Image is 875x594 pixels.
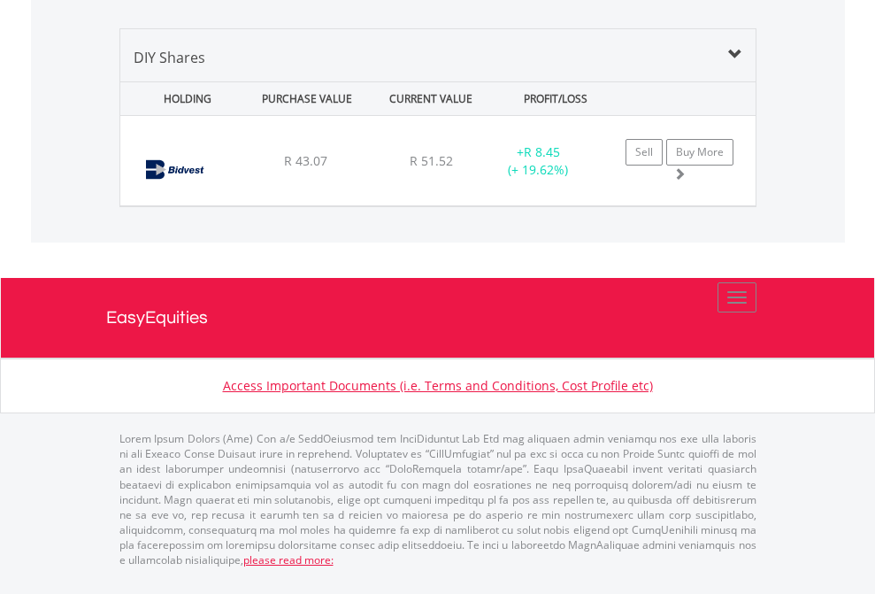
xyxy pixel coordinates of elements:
[524,143,560,160] span: R 8.45
[284,152,327,169] span: R 43.07
[106,278,770,358] a: EasyEquities
[223,377,653,394] a: Access Important Documents (i.e. Terms and Conditions, Cost Profile etc)
[666,139,733,166] a: Buy More
[129,138,229,201] img: EQU.ZA.BVT.png
[495,82,616,115] div: PROFIT/LOSS
[483,143,594,179] div: + (+ 19.62%)
[626,139,663,166] a: Sell
[247,82,367,115] div: PURCHASE VALUE
[410,152,453,169] span: R 51.52
[119,431,756,567] p: Lorem Ipsum Dolors (Ame) Con a/e SeddOeiusmod tem InciDiduntut Lab Etd mag aliquaen admin veniamq...
[371,82,491,115] div: CURRENT VALUE
[134,48,205,67] span: DIY Shares
[243,552,334,567] a: please read more:
[122,82,242,115] div: HOLDING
